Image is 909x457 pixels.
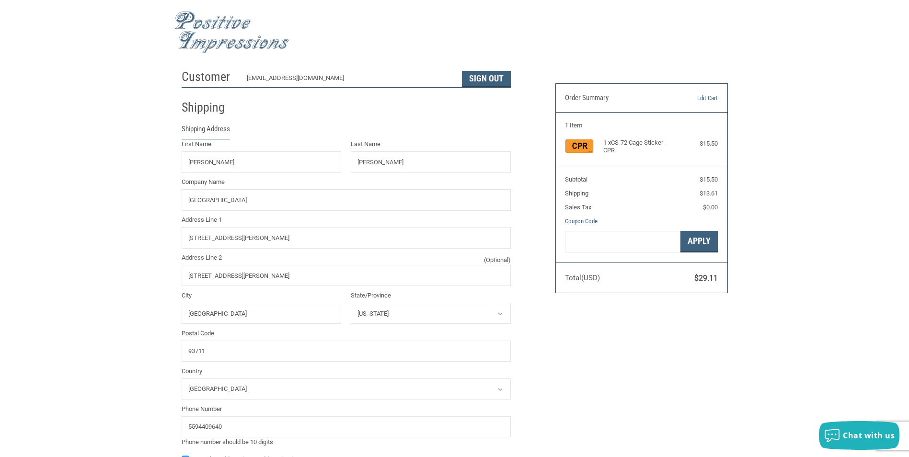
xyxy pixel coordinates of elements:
span: $13.61 [700,190,718,197]
label: Address Line 2 [182,253,511,263]
label: Country [182,366,511,376]
label: First Name [182,139,342,149]
span: $15.50 [700,176,718,183]
button: Apply [680,231,718,252]
label: State/Province [351,291,511,300]
div: Phone number should be 10 digits [182,437,511,447]
span: $0.00 [703,204,718,211]
span: $29.11 [694,274,718,283]
h2: Shipping [182,100,238,115]
span: Total (USD) [565,274,600,282]
label: Company Name [182,177,511,187]
small: (Optional) [484,255,511,265]
h3: 1 Item [565,122,718,129]
img: Positive Impressions [174,11,289,54]
label: Phone Number [182,404,511,414]
label: Address Line 1 [182,215,511,225]
h4: 1 x CS-72 Cage Sticker - CPR [603,139,678,155]
span: Chat with us [843,430,895,441]
div: [EMAIL_ADDRESS][DOMAIN_NAME] [247,73,452,87]
label: Last Name [351,139,511,149]
span: Subtotal [565,176,587,183]
input: Gift Certificate or Coupon Code [565,231,680,252]
button: Sign Out [462,71,511,87]
span: Shipping [565,190,588,197]
button: Chat with us [819,421,899,450]
legend: Shipping Address [182,124,230,139]
div: $15.50 [679,139,718,149]
a: Coupon Code [565,217,598,225]
h3: Order Summary [565,93,669,103]
label: Postal Code [182,329,511,338]
a: Edit Cart [669,93,718,103]
span: Sales Tax [565,204,591,211]
label: City [182,291,342,300]
h2: Customer [182,69,238,85]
